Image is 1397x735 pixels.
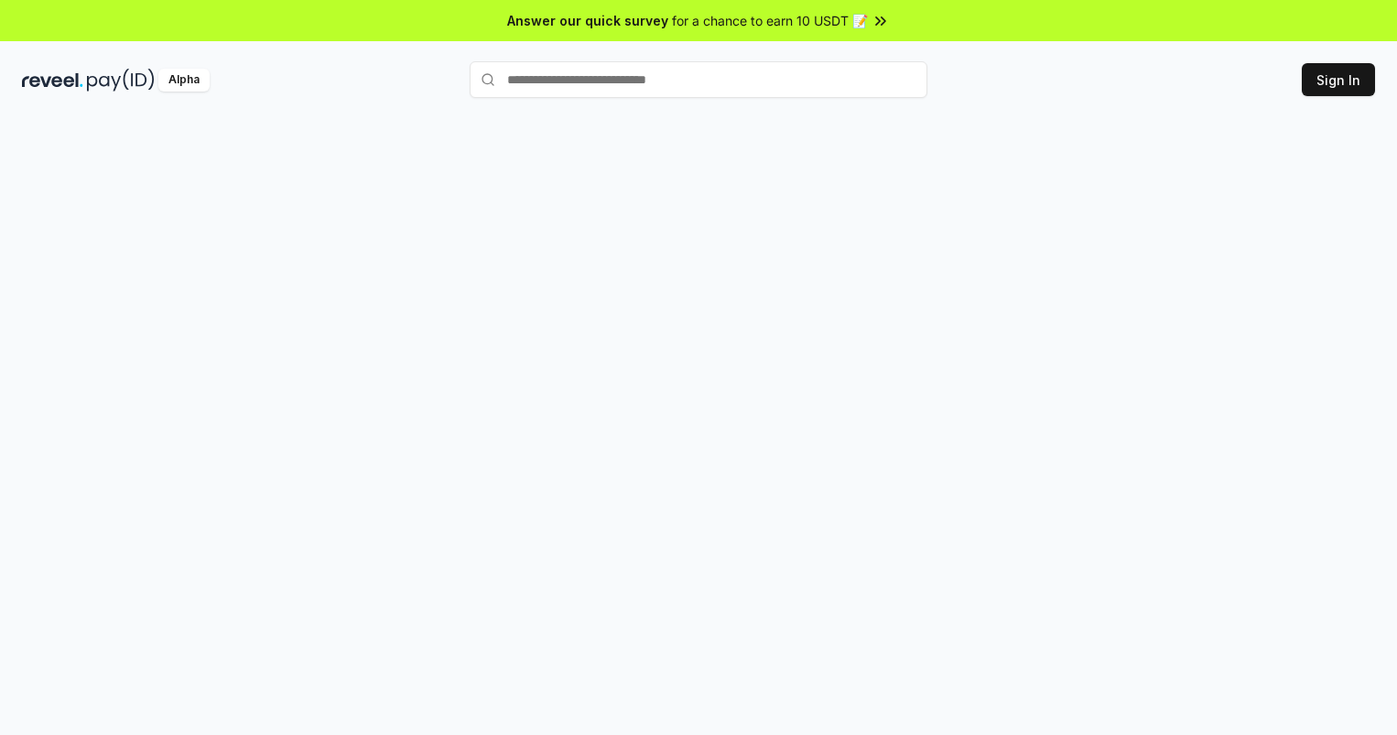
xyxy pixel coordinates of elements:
button: Sign In [1302,63,1375,96]
div: Alpha [158,69,210,92]
span: Answer our quick survey [507,11,668,30]
img: pay_id [87,69,155,92]
span: for a chance to earn 10 USDT 📝 [672,11,868,30]
img: reveel_dark [22,69,83,92]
